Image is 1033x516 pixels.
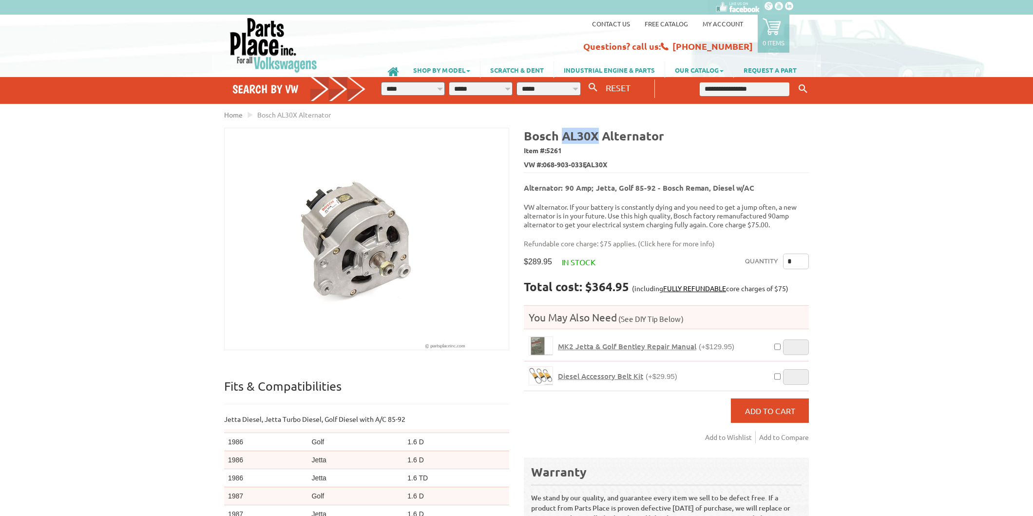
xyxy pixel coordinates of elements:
span: (+$29.95) [646,372,677,380]
img: Diesel Accessory Belt Kit [529,367,553,385]
a: Home [224,110,243,119]
a: Diesel Accessory Belt Kit(+$29.95) [558,372,677,381]
a: MK2 Jetta & Golf Bentley Repair Manual [529,337,553,356]
h4: Search by VW [232,82,366,96]
div: Warranty [531,464,802,480]
span: AL30X [586,159,607,170]
td: Golf [307,433,403,451]
a: FULLY REFUNDABLE [663,284,726,293]
button: Keyword Search [796,81,810,97]
a: SCRATCH & DENT [480,61,554,78]
span: RESET [606,82,631,93]
a: Add to Compare [759,431,809,443]
p: Jetta Diesel, Jetta Turbo Diesel, Golf Diesel with A/C 85-92 [224,414,509,424]
td: Golf [307,487,403,505]
span: In stock [562,257,595,267]
td: 1987 [224,487,307,505]
a: Diesel Accessory Belt Kit [529,366,553,385]
p: Fits & Compatibilities [224,378,509,404]
td: 1986 [224,451,307,469]
td: 1.6 D [403,451,509,469]
span: MK2 Jetta & Golf Bentley Repair Manual [558,341,696,351]
button: RESET [602,80,634,95]
span: Diesel Accessory Belt Kit [558,371,643,381]
a: SHOP BY MODEL [403,61,480,78]
a: INDUSTRIAL ENGINE & PARTS [554,61,665,78]
img: Parts Place Inc! [229,17,318,73]
a: Add to Wishlist [705,431,756,443]
span: VW #: , [524,158,809,172]
td: Jetta [307,469,403,487]
p: 0 items [763,39,784,47]
a: Click here for more info [640,239,712,248]
td: Jetta [307,451,403,469]
strong: Total cost: $364.95 [524,279,629,294]
img: Bosch AL30X Alternator [225,128,509,350]
span: (including core charges of $75) [632,284,788,293]
button: Add to Cart [731,398,809,423]
td: 1.6 D [403,487,509,505]
span: Item #: [524,144,809,158]
label: Quantity [745,254,778,269]
span: (See DIY Tip Below) [617,314,684,323]
a: MK2 Jetta & Golf Bentley Repair Manual(+$129.95) [558,342,734,351]
h4: You May Also Need [524,311,809,324]
a: My Account [703,20,743,28]
span: (+$129.95) [699,342,734,351]
b: Alternator: 90 Amp; Jetta, Golf 85-92 - Bosch Reman, Diesel w/AC [524,183,754,193]
a: 0 items [758,15,789,53]
td: 1.6 D [403,433,509,451]
td: 1.6 TD [403,469,509,487]
td: 1986 [224,469,307,487]
td: 1986 [224,433,307,451]
a: Contact us [592,20,630,28]
button: Search By VW... [585,80,601,95]
img: MK2 Jetta & Golf Bentley Repair Manual [529,337,553,355]
b: Bosch AL30X Alternator [524,128,664,143]
a: OUR CATALOG [665,61,733,78]
span: $289.95 [524,257,552,266]
p: Refundable core charge: $75 applies. ( ) [524,238,802,249]
span: Bosch AL30X Alternator [257,110,331,119]
p: VW alternator. If your battery is constantly dying and you need to get a jump often, a new altern... [524,202,809,229]
a: REQUEST A PART [734,61,806,78]
a: Free Catalog [645,20,688,28]
span: Add to Cart [745,406,795,416]
span: 068-903-033E [543,159,587,170]
span: 5261 [546,146,562,155]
